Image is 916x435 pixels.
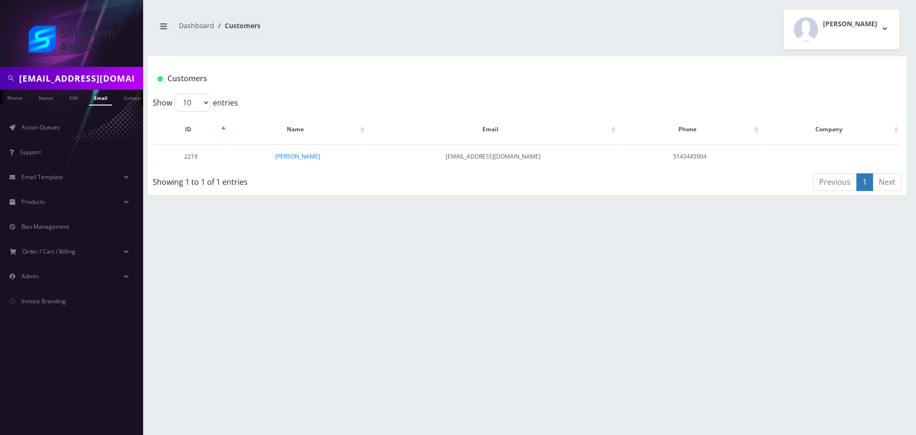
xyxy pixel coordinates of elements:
span: Support [20,148,41,156]
span: Products [21,198,45,206]
input: Search in Company [19,69,141,87]
td: 5143445904 [619,144,761,169]
span: Order / Cart / Billing [22,247,75,255]
a: Phone [2,90,27,105]
h1: Customers [157,74,771,83]
span: Admin [21,272,39,280]
li: Customers [214,21,260,31]
a: Dashboard [179,21,214,30]
td: 2219 [154,144,228,169]
label: Show entries [153,94,238,112]
th: Company: activate to sort column ascending [762,116,901,143]
div: Showing 1 to 1 of 1 entries [153,172,458,188]
nav: breadcrumb [155,16,520,43]
select: Showentries [175,94,210,112]
th: Email: activate to sort column ascending [368,116,618,143]
span: Action Queues [21,123,60,131]
button: [PERSON_NAME] [784,10,899,49]
span: Ban Management [21,223,69,231]
span: Invoice Branding [21,297,66,305]
a: SIM [64,90,83,105]
a: Name [34,90,58,105]
a: Next [873,173,902,191]
h2: [PERSON_NAME] [823,20,877,28]
span: Email Template [21,173,63,181]
th: Phone: activate to sort column ascending [619,116,761,143]
a: Previous [813,173,857,191]
th: Name: activate to sort column ascending [229,116,367,143]
a: Email [89,90,112,106]
th: ID: activate to sort column descending [154,116,228,143]
img: Shluchim Assist [29,26,114,53]
td: [EMAIL_ADDRESS][DOMAIN_NAME] [368,144,618,169]
a: Company [119,90,151,105]
a: [PERSON_NAME] [275,152,320,160]
a: 1 [856,173,873,191]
